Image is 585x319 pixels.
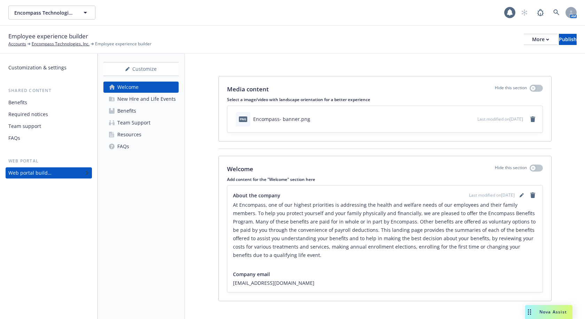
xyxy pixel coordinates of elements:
button: download file [457,115,463,123]
a: FAQs [6,132,92,144]
div: Team support [8,121,41,132]
div: Shared content [6,87,92,94]
button: Nova Assist [525,305,572,319]
span: Employee experience builder [8,32,88,41]
a: Search [549,6,563,20]
p: Hide this section [495,165,527,174]
div: More [532,34,549,45]
div: Encompass- banner.png [253,115,310,123]
a: Resources [103,129,179,140]
a: editPencil [517,191,526,199]
div: FAQs [117,141,129,152]
div: Customization & settings [8,62,67,73]
a: Encompass Technologies, Inc. [32,41,89,47]
div: Web portal builder [8,167,52,179]
span: Last modified on [DATE] [477,116,523,122]
a: Report a Bug [533,6,547,20]
a: Required notices [6,109,92,120]
div: Required notices [8,109,48,120]
div: Web portal [6,158,92,165]
div: FAQs [8,132,20,144]
a: Team Support [103,117,179,128]
div: Drag to move [525,305,534,319]
a: New Hire and Life Events [103,93,179,105]
a: remove [529,191,537,199]
span: About the company [233,192,280,199]
a: Customization & settings [6,62,92,73]
a: FAQs [103,141,179,152]
button: preview file [468,115,475,123]
a: Welcome [103,82,179,93]
p: Hide this section [495,85,527,94]
button: Encompass Technologies, Inc. [8,6,95,20]
a: Web portal builder [6,167,92,179]
button: More [524,34,557,45]
p: At Encompass, one of our highest priorities is addressing the health and welfare needs of our emp... [233,201,537,259]
div: Welcome [117,82,139,93]
a: Benefits [6,97,92,108]
span: Company email [233,271,270,278]
a: Accounts [8,41,26,47]
div: Benefits [8,97,27,108]
span: [EMAIL_ADDRESS][DOMAIN_NAME] [233,279,537,287]
a: Team support [6,121,92,132]
a: Benefits [103,105,179,116]
div: Benefits [117,105,136,116]
span: Employee experience builder [95,41,151,47]
div: New Hire and Life Events [117,93,176,105]
p: Add content for the "Welcome" section here [227,176,543,182]
a: Start snowing [517,6,531,20]
p: Select a image/video with landscape orientation for a better experience [227,97,543,102]
span: Last modified on [DATE] [469,192,515,198]
button: Publish [559,34,577,45]
span: png [239,116,247,122]
p: Welcome [227,165,253,174]
span: Nova Assist [539,309,567,315]
div: Resources [117,129,141,140]
span: Encompass Technologies, Inc. [14,9,75,16]
p: Media content [227,85,269,94]
button: Customize [103,62,179,76]
div: Team Support [117,117,150,128]
a: remove [529,115,537,123]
